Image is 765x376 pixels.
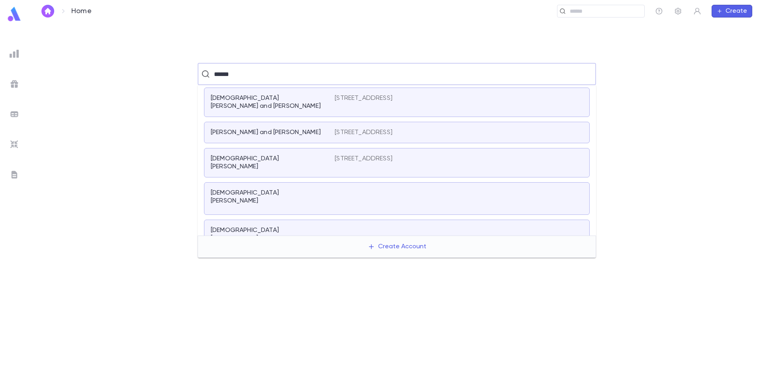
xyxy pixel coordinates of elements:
img: letters_grey.7941b92b52307dd3b8a917253454ce1c.svg [10,170,19,179]
p: [DEMOGRAPHIC_DATA][PERSON_NAME] and [PERSON_NAME] [211,94,325,110]
img: campaigns_grey.99e729a5f7ee94e3726e6486bddda8f1.svg [10,79,19,89]
p: [DEMOGRAPHIC_DATA][PERSON_NAME] [211,189,325,205]
img: logo [6,6,22,22]
p: Home [71,7,92,16]
img: imports_grey.530a8a0e642e233f2baf0ef88e8c9fcb.svg [10,140,19,149]
button: Create [712,5,752,18]
p: [PERSON_NAME] and [PERSON_NAME] [211,129,321,136]
p: [DEMOGRAPHIC_DATA][PERSON_NAME] [211,226,325,242]
p: [STREET_ADDRESS] [335,94,392,102]
img: batches_grey.339ca447c9d9533ef1741baa751efc33.svg [10,109,19,119]
img: home_white.a664292cf8c1dea59945f0da9f25487c.svg [43,8,53,14]
img: reports_grey.c525e4749d1bce6a11f5fe2a8de1b229.svg [10,49,19,58]
p: [STREET_ADDRESS] [335,129,392,136]
p: [STREET_ADDRESS] [335,155,392,163]
button: Create Account [361,239,433,254]
p: [DEMOGRAPHIC_DATA][PERSON_NAME] [211,155,325,171]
